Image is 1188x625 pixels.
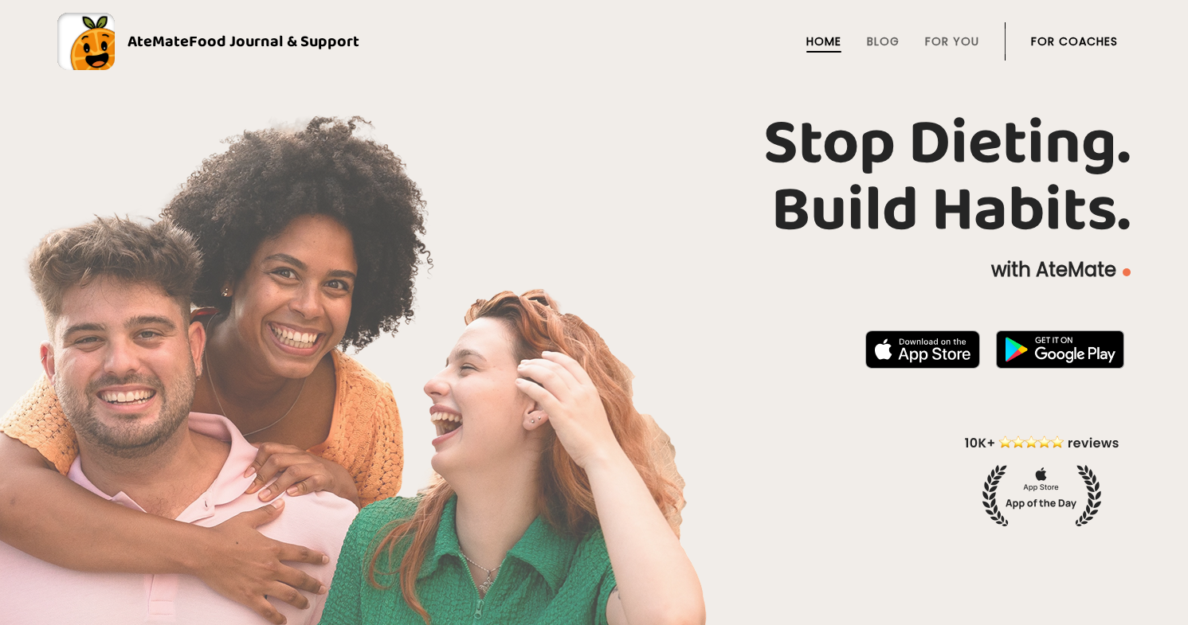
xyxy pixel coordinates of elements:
[1031,35,1118,48] a: For Coaches
[865,330,980,369] img: badge-download-apple.svg
[57,111,1131,244] h1: Stop Dieting. Build Habits.
[867,35,900,48] a: Blog
[925,35,979,48] a: For You
[57,257,1131,283] p: with AteMate
[996,330,1124,369] img: badge-download-google.png
[189,29,359,54] span: Food Journal & Support
[806,35,841,48] a: Home
[115,29,359,54] div: AteMate
[953,433,1131,526] img: home-hero-appoftheday.png
[57,13,1131,70] a: AteMateFood Journal & Support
